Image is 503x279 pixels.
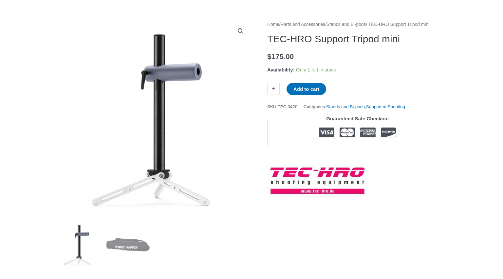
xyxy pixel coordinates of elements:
legend: Guaranteed Safe Checkout [324,114,392,123]
span: Availability: [267,67,295,72]
span: SKU: [267,103,297,111]
a: View full-screen image gallery [235,25,247,37]
a: Parts and Accessories [281,22,326,27]
span: Only 1 left in stock [296,67,336,72]
h1: TEC-HRO Support Tripod mini [267,33,448,45]
img: Support Tripod mini [55,222,101,268]
img: TEC-HRO Support Tripod mini - Image 2 [105,222,151,268]
span: TEC.0420 [278,104,298,109]
a: + [267,83,280,94]
a: Stands and Bi-pods [326,104,365,109]
span: $ [267,52,271,61]
button: Add to cart [287,83,326,95]
a: Stands and Bi-pods [326,22,366,27]
span: Categories: , [304,103,405,111]
bdi: 175.00 [267,52,294,61]
a: Home [267,22,279,27]
a: TEC-HRO Shooting Equipment [267,164,365,197]
nav: Breadcrumb [267,20,448,29]
a: Supported Shooting [366,104,405,109]
iframe: Customer reviews powered by Trustpilot [267,151,448,159]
